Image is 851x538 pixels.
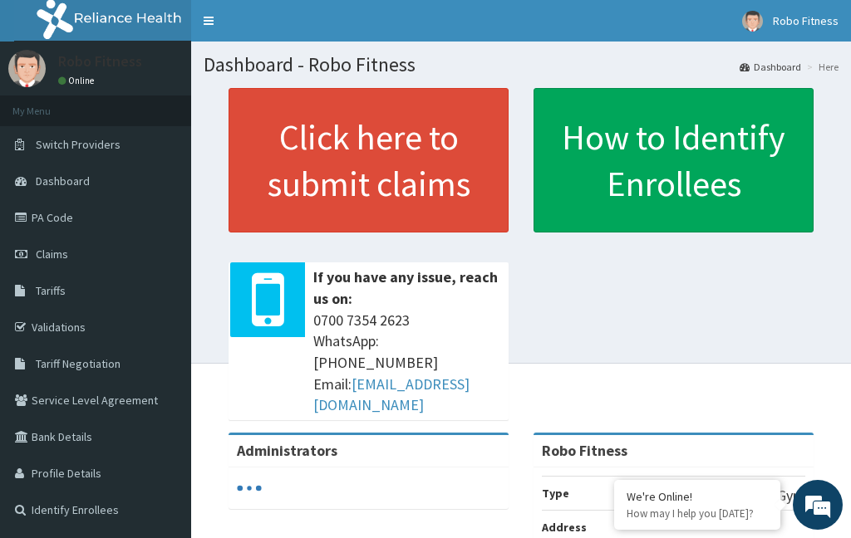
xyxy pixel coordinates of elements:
img: User Image [8,50,46,87]
span: Switch Providers [36,137,121,152]
a: Click here to submit claims [229,88,509,232]
strong: Robo Fitness [542,441,627,460]
span: Tariffs [36,283,66,298]
p: Robo Fitness [58,54,142,69]
span: Robo Fitness [773,13,839,28]
p: How may I help you today? [627,506,768,521]
span: Tariff Negotiation [36,356,121,371]
b: If you have any issue, reach us on: [313,267,498,308]
svg: audio-loading [237,476,262,501]
a: [EMAIL_ADDRESS][DOMAIN_NAME] [313,374,470,415]
b: Address [542,520,587,535]
a: Online [58,75,98,86]
h1: Dashboard - Robo Fitness [204,54,839,76]
a: How to Identify Enrollees [534,88,814,232]
b: Administrators [237,441,337,460]
a: Dashboard [740,60,801,74]
img: User Image [742,11,763,32]
li: Here [803,60,839,74]
div: We're Online! [627,489,768,504]
span: Claims [36,247,68,262]
span: Dashboard [36,174,90,188]
p: Gym [777,485,805,506]
span: 0700 7354 2623 WhatsApp: [PHONE_NUMBER] Email: [313,310,500,417]
b: Type [542,486,569,501]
